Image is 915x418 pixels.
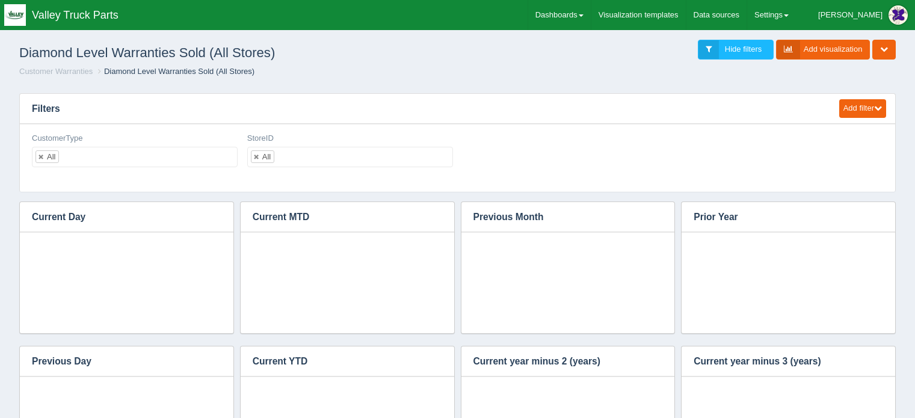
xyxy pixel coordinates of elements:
h3: Current YTD [241,346,436,377]
a: Add visualization [776,40,870,60]
span: Valley Truck Parts [32,9,119,21]
a: Hide filters [698,40,774,60]
a: Customer Warranties [19,67,93,76]
h1: Diamond Level Warranties Sold (All Stores) [19,40,458,66]
div: All [262,153,271,161]
div: [PERSON_NAME] [818,3,883,27]
h3: Current year minus 2 (years) [461,346,657,377]
div: All [47,153,55,161]
h3: Current MTD [241,202,436,232]
label: CustomerType [32,133,83,144]
h3: Previous Day [20,346,215,377]
li: Diamond Level Warranties Sold (All Stores) [95,66,254,78]
h3: Prior Year [682,202,877,232]
h3: Previous Month [461,202,657,232]
h3: Current year minus 3 (years) [682,346,877,377]
button: Add filter [839,99,886,118]
span: Hide filters [725,45,762,54]
h3: Current Day [20,202,215,232]
h3: Filters [20,94,828,124]
label: StoreID [247,133,274,144]
img: q1blfpkbivjhsugxdrfq.png [4,4,26,26]
img: Profile Picture [889,5,908,25]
